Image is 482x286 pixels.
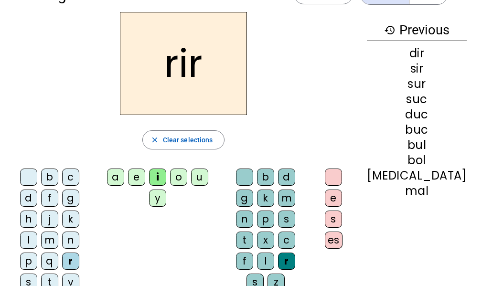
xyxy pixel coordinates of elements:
[325,232,343,249] div: es
[236,211,253,228] div: n
[257,211,274,228] div: p
[367,155,467,166] div: bol
[367,20,467,41] h3: Previous
[257,253,274,270] div: l
[367,124,467,136] div: buc
[278,169,295,186] div: d
[367,170,467,181] div: [MEDICAL_DATA]
[20,211,37,228] div: h
[170,169,187,186] div: o
[20,190,37,207] div: d
[149,190,166,207] div: y
[41,169,58,186] div: b
[367,48,467,59] div: dir
[163,134,213,146] span: Clear selections
[236,190,253,207] div: g
[257,190,274,207] div: k
[20,253,37,270] div: p
[142,130,225,149] button: Clear selections
[367,63,467,74] div: sir
[62,169,79,186] div: c
[41,211,58,228] div: j
[278,190,295,207] div: m
[62,190,79,207] div: g
[62,232,79,249] div: n
[149,169,166,186] div: i
[278,253,295,270] div: r
[128,169,145,186] div: e
[62,253,79,270] div: r
[236,232,253,249] div: t
[367,94,467,105] div: suc
[325,211,342,228] div: s
[41,190,58,207] div: f
[20,232,37,249] div: l
[367,78,467,90] div: sur
[257,169,274,186] div: b
[150,136,159,144] mat-icon: close
[278,232,295,249] div: c
[325,190,342,207] div: e
[278,211,295,228] div: s
[367,109,467,120] div: duc
[107,169,124,186] div: a
[191,169,208,186] div: u
[120,12,247,115] h2: rir
[367,139,467,151] div: bul
[257,232,274,249] div: x
[41,253,58,270] div: q
[41,232,58,249] div: m
[62,211,79,228] div: k
[384,24,396,36] mat-icon: history
[236,253,253,270] div: f
[367,185,467,197] div: mal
